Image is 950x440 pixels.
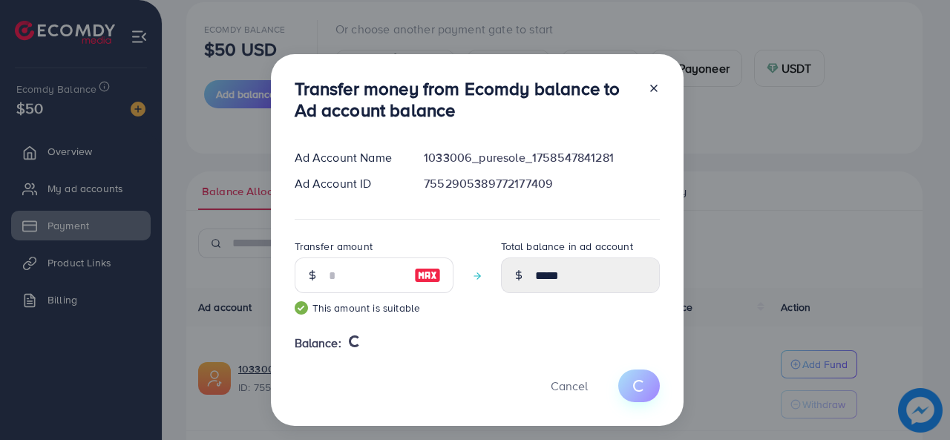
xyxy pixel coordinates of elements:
label: Total balance in ad account [501,239,633,254]
img: image [414,266,441,284]
span: Balance: [295,335,341,352]
span: Cancel [551,378,588,394]
button: Cancel [532,370,606,401]
div: 1033006_puresole_1758547841281 [412,149,671,166]
small: This amount is suitable [295,301,453,315]
div: Ad Account Name [283,149,413,166]
div: 7552905389772177409 [412,175,671,192]
div: Ad Account ID [283,175,413,192]
label: Transfer amount [295,239,373,254]
img: guide [295,301,308,315]
h3: Transfer money from Ecomdy balance to Ad account balance [295,78,636,121]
